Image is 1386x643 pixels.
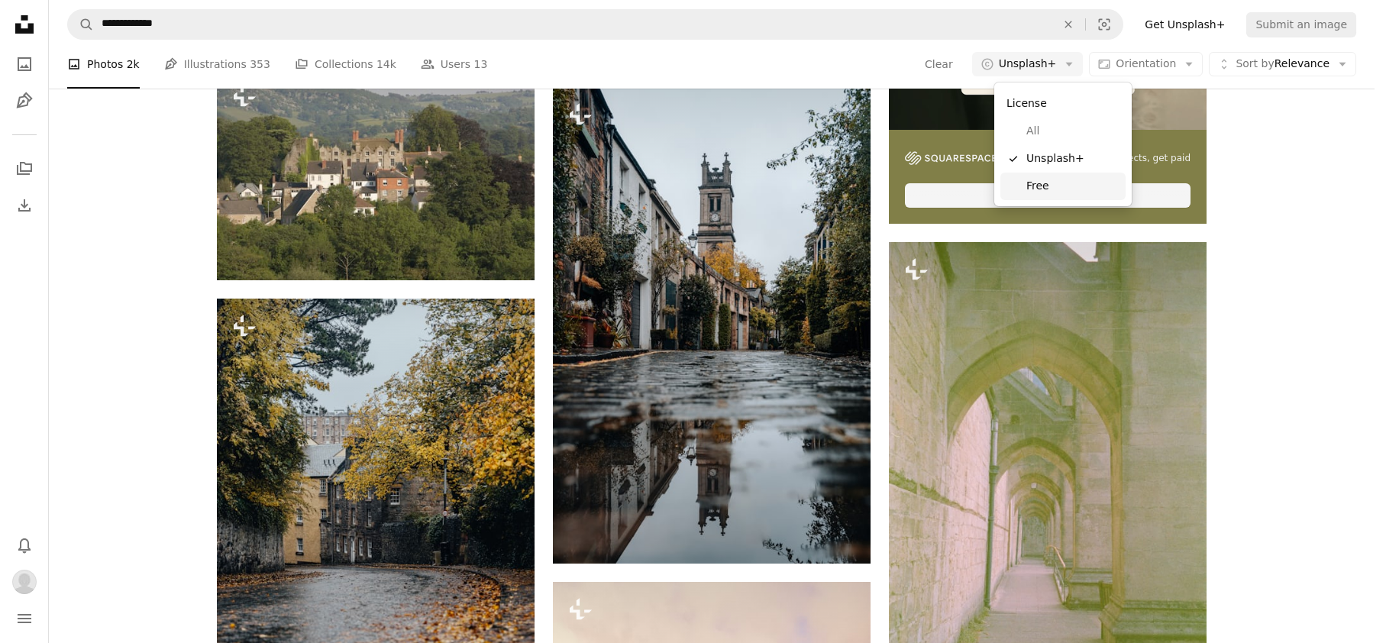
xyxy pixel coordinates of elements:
[994,82,1132,206] div: Unsplash+
[999,57,1057,72] span: Unsplash+
[1026,124,1119,139] span: All
[1000,89,1126,118] div: License
[1089,52,1203,76] button: Orientation
[1026,151,1119,166] span: Unsplash+
[972,52,1084,76] button: Unsplash+
[1026,179,1119,194] span: Free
